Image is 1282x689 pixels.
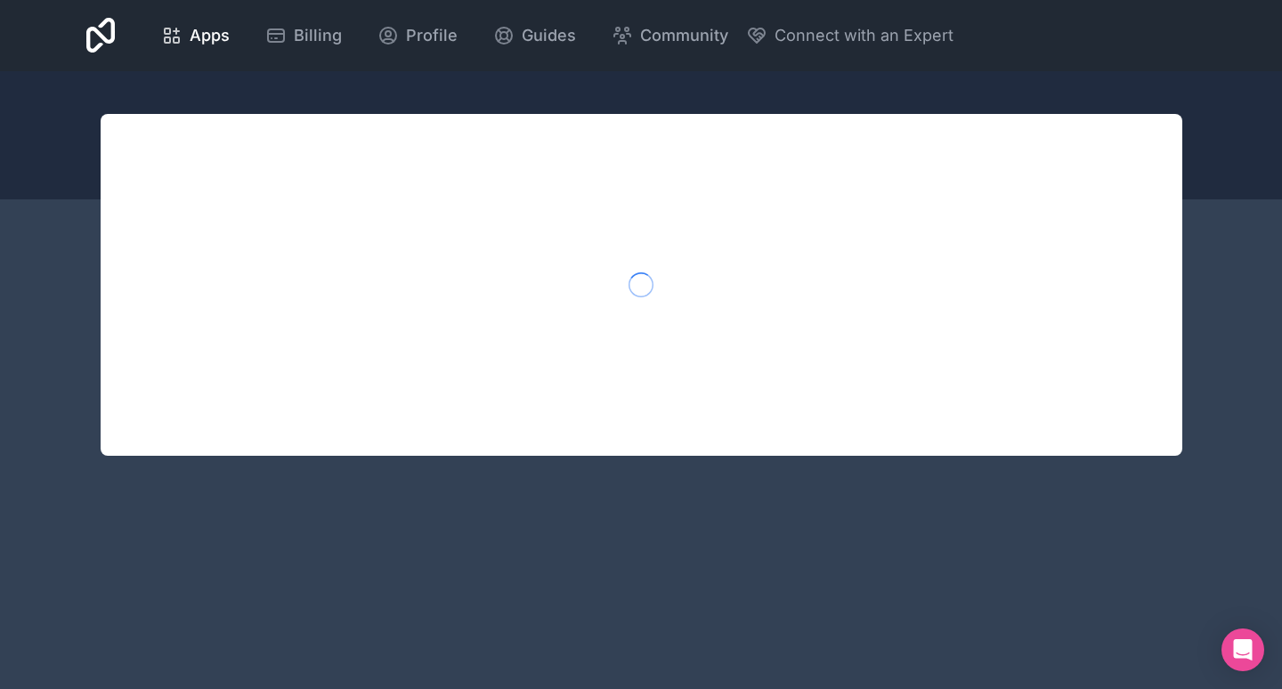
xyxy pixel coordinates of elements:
[363,16,472,55] a: Profile
[597,16,742,55] a: Community
[406,23,458,48] span: Profile
[746,23,953,48] button: Connect with an Expert
[294,23,342,48] span: Billing
[1221,628,1264,671] div: Open Intercom Messenger
[147,16,244,55] a: Apps
[775,23,953,48] span: Connect with an Expert
[479,16,590,55] a: Guides
[251,16,356,55] a: Billing
[640,23,728,48] span: Community
[522,23,576,48] span: Guides
[190,23,230,48] span: Apps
